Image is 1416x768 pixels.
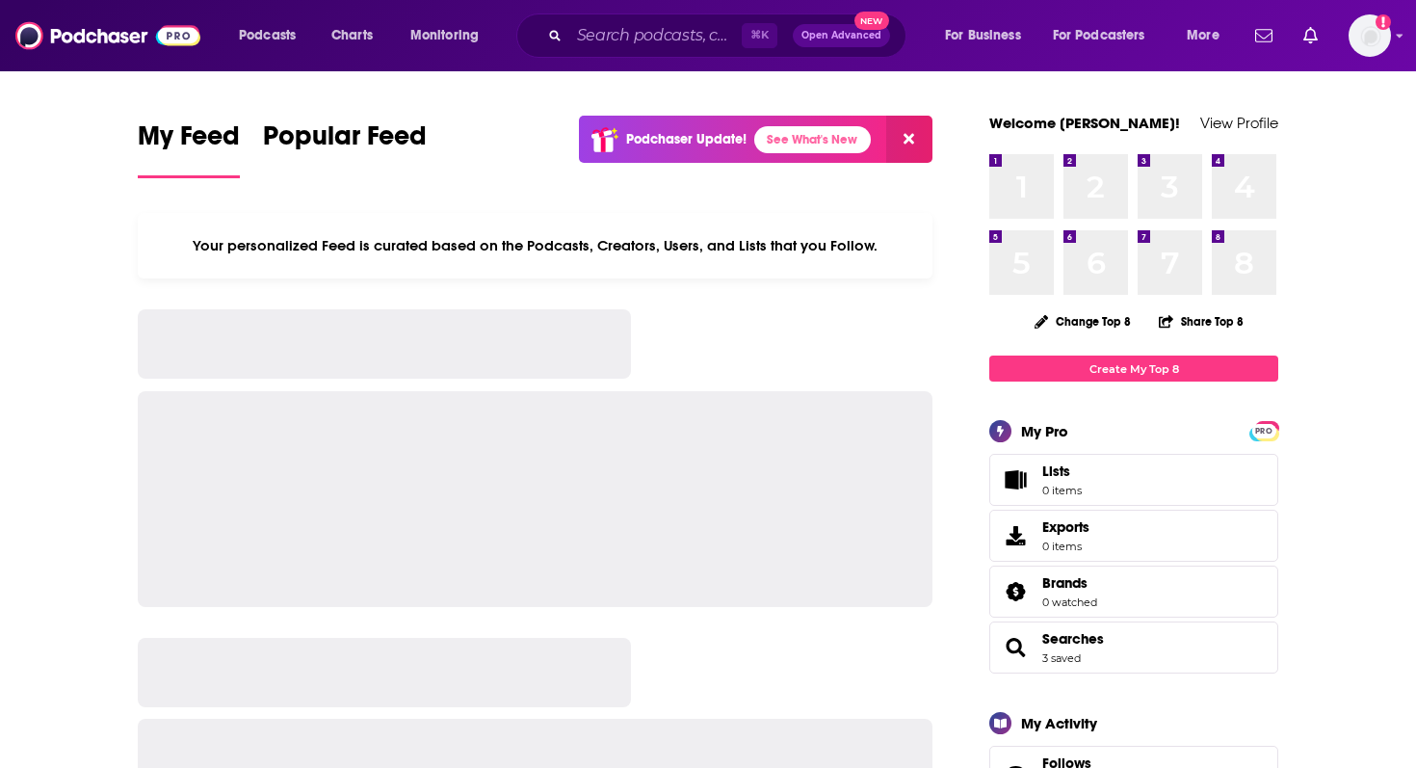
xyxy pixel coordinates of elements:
[1042,574,1088,592] span: Brands
[397,20,504,51] button: open menu
[1042,484,1082,497] span: 0 items
[1021,714,1097,732] div: My Activity
[1247,19,1280,52] a: Show notifications dropdown
[1200,114,1278,132] a: View Profile
[1042,651,1081,665] a: 3 saved
[1042,518,1089,536] span: Exports
[996,634,1035,661] a: Searches
[793,24,890,47] button: Open AdvancedNew
[1042,596,1097,609] a: 0 watched
[569,20,742,51] input: Search podcasts, credits, & more...
[801,31,881,40] span: Open Advanced
[535,13,925,58] div: Search podcasts, credits, & more...
[1042,574,1097,592] a: Brands
[1349,14,1391,57] img: User Profile
[138,119,240,178] a: My Feed
[331,22,373,49] span: Charts
[1023,309,1142,333] button: Change Top 8
[1296,19,1325,52] a: Show notifications dropdown
[989,356,1278,382] a: Create My Top 8
[263,119,427,178] a: Popular Feed
[931,20,1045,51] button: open menu
[15,17,200,54] img: Podchaser - Follow, Share and Rate Podcasts
[138,213,932,278] div: Your personalized Feed is curated based on the Podcasts, Creators, Users, and Lists that you Follow.
[996,522,1035,549] span: Exports
[1349,14,1391,57] span: Logged in as maiak
[742,23,777,48] span: ⌘ K
[945,22,1021,49] span: For Business
[754,126,871,153] a: See What's New
[319,20,384,51] a: Charts
[410,22,479,49] span: Monitoring
[1042,630,1104,648] a: Searches
[1040,20,1173,51] button: open menu
[1173,20,1244,51] button: open menu
[1042,540,1089,553] span: 0 items
[1021,422,1068,440] div: My Pro
[1158,303,1245,340] button: Share Top 8
[1053,22,1145,49] span: For Podcasters
[239,22,296,49] span: Podcasts
[263,119,427,164] span: Popular Feed
[989,510,1278,562] a: Exports
[989,622,1278,674] span: Searches
[626,131,747,147] p: Podchaser Update!
[989,566,1278,618] span: Brands
[1042,463,1070,480] span: Lists
[138,119,240,164] span: My Feed
[1042,463,1082,480] span: Lists
[1376,14,1391,30] svg: Add a profile image
[996,578,1035,605] a: Brands
[1252,424,1275,438] span: PRO
[1252,423,1275,437] a: PRO
[225,20,321,51] button: open menu
[989,114,1180,132] a: Welcome [PERSON_NAME]!
[996,466,1035,493] span: Lists
[989,454,1278,506] a: Lists
[854,12,889,30] span: New
[1349,14,1391,57] button: Show profile menu
[1187,22,1219,49] span: More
